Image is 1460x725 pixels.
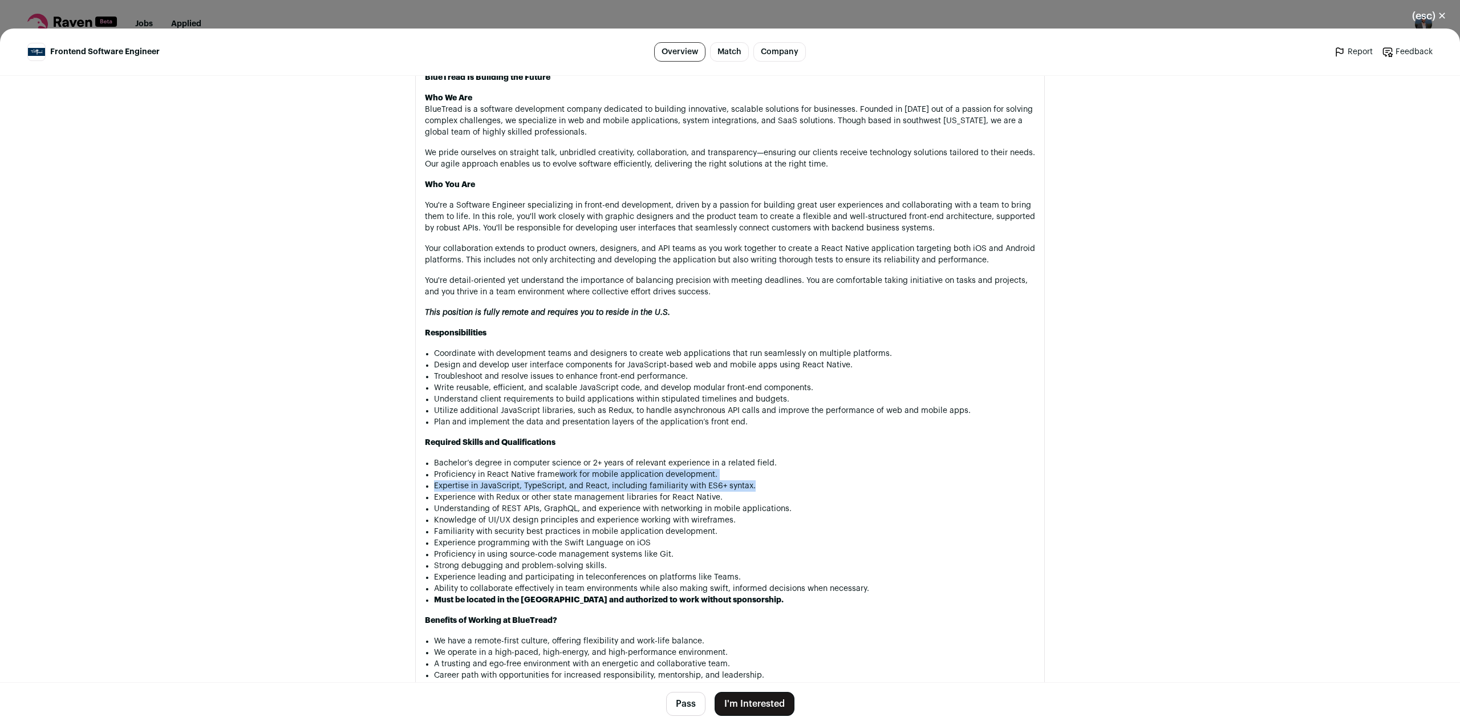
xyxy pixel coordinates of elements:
a: Feedback [1382,46,1433,58]
li: Utilize additional JavaScript libraries, such as Redux, to handle asynchronous API calls and impr... [434,405,1035,416]
li: Expertise in JavaScript, TypeScript, and React, including familiarity with ES6+ syntax. [434,480,1035,492]
p: You're detail-oriented yet understand the importance of balancing precision with meeting deadline... [425,275,1035,298]
img: 975b3efb5c40fcab08f0f48395519d76a7e81bba060f2c3d3315a726930ef0c4.jpg [28,48,45,56]
li: Familiarity with security best practices in mobile application development. [434,526,1035,537]
li: Strong debugging and problem-solving skills. [434,560,1035,572]
li: Proficiency in using source-code management systems like Git. [434,549,1035,560]
p: You're a Software Engineer specializing in front-end development, driven by a passion for buildin... [425,200,1035,234]
li: Troubleshoot and resolve issues to enhance front-end performance. [434,371,1035,382]
li: We have a remote-first culture, offering flexibility and work-life balance. [434,635,1035,647]
li: Plan and implement the data and presentation layers of the application’s front end. [434,416,1035,428]
li: We operate in a high-paced, high-energy, and high-performance environment. [434,647,1035,658]
li: Career path with opportunities for increased responsibility, mentorship, and leadership. [434,670,1035,681]
button: I'm Interested [715,692,794,716]
a: Report [1334,46,1373,58]
li: Design and develop user interface components for JavaScript-based web and mobile apps using React... [434,359,1035,371]
strong: BlueTread Is Building the Future [425,74,550,82]
em: This position is fully remote and requires you to reside in the U.S. [425,309,670,317]
strong: Who We Are [425,94,472,102]
strong: Who You Are [425,181,475,189]
li: Experience programming with the Swift Language on iOS [434,537,1035,549]
li: Comprehensive medical, dental, vision, and life insurance. [434,681,1035,692]
button: Close modal [1398,3,1460,29]
p: Your collaboration extends to product owners, designers, and API teams as you work together to cr... [425,243,1035,266]
p: BlueTread is a software development company dedicated to building innovative, scalable solutions ... [425,92,1035,138]
li: Experience leading and participating in teleconferences on platforms like Teams. [434,572,1035,583]
span: Frontend Software Engineer [50,46,160,58]
p: We pride ourselves on straight talk, unbridled creativity, collaboration, and transparency—ensuri... [425,147,1035,170]
li: Understand client requirements to build applications within stipulated timelines and budgets. [434,394,1035,405]
strong: Responsibilities [425,329,486,337]
button: Pass [666,692,705,716]
a: Overview [654,42,705,62]
li: Proficiency in React Native framework for mobile application development. [434,469,1035,480]
li: Coordinate with development teams and designers to create web applications that run seamlessly on... [434,348,1035,359]
li: Ability to collaborate effectively in team environments while also making swift, informed decisio... [434,583,1035,594]
strong: Benefits of Working at BlueTread? [425,617,557,625]
li: Knowledge of UI/UX design principles and experience working with wireframes. [434,515,1035,526]
strong: Required Skills and Qualifications [425,439,555,447]
strong: Must be located in the [GEOGRAPHIC_DATA] and authorized to work without sponsorship. [434,596,784,604]
li: Understanding of REST APIs, GraphQL, and experience with networking in mobile applications. [434,503,1035,515]
a: Company [753,42,806,62]
a: Match [710,42,749,62]
li: Bachelor’s degree in computer science or 2+ years of relevant experience in a related field. [434,457,1035,469]
li: Experience with Redux or other state management libraries for React Native. [434,492,1035,503]
li: A trusting and ego-free environment with an energetic and collaborative team. [434,658,1035,670]
li: Write reusable, efficient, and scalable JavaScript code, and develop modular front-end components. [434,382,1035,394]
